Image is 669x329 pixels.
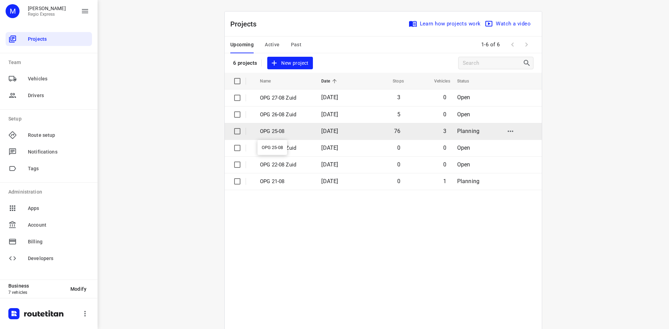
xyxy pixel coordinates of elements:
[260,94,311,102] p: OPG 27-08 Zuid
[443,128,446,134] span: 3
[70,286,86,292] span: Modify
[28,6,66,11] p: Max Bisseling
[397,94,400,101] span: 3
[260,144,311,152] p: OPG 25-08 Zuid
[457,161,470,168] span: Open
[28,148,89,156] span: Notifications
[230,19,262,29] p: Projects
[457,144,470,151] span: Open
[8,188,92,196] p: Administration
[8,59,92,66] p: Team
[6,128,92,142] div: Route setup
[6,88,92,102] div: Drivers
[321,111,338,118] span: [DATE]
[8,283,65,289] p: Business
[8,290,65,295] p: 7 vehicles
[6,162,92,175] div: Tags
[291,40,302,49] span: Past
[28,205,89,212] span: Apps
[6,145,92,159] div: Notifications
[28,221,89,229] span: Account
[321,77,339,85] span: Date
[260,111,311,119] p: OPG 26-08 Zuid
[425,77,450,85] span: Vehicles
[384,77,404,85] span: Stops
[321,94,338,101] span: [DATE]
[6,235,92,249] div: Billing
[463,58,523,69] input: Search projects
[8,115,92,123] p: Setup
[6,4,20,18] div: M
[321,144,338,151] span: [DATE]
[506,38,520,52] span: Previous Page
[6,251,92,265] div: Developers
[28,12,66,17] p: Regio Express
[457,111,470,118] span: Open
[28,238,89,245] span: Billing
[260,178,311,186] p: OPG 21-08
[271,59,308,68] span: New project
[260,161,311,169] p: OPG 22-08 Zuid
[443,111,446,118] span: 0
[6,72,92,86] div: Vehicles
[397,178,400,185] span: 0
[321,128,338,134] span: [DATE]
[443,178,446,185] span: 1
[28,75,89,83] span: Vehicles
[28,132,89,139] span: Route setup
[6,201,92,215] div: Apps
[443,161,446,168] span: 0
[65,283,92,295] button: Modify
[443,144,446,151] span: 0
[397,161,400,168] span: 0
[394,128,400,134] span: 76
[260,127,311,135] p: OPG 25-08
[321,178,338,185] span: [DATE]
[28,165,89,172] span: Tags
[478,37,503,52] span: 1-6 of 6
[523,59,533,67] div: Search
[321,161,338,168] span: [DATE]
[28,36,89,43] span: Projects
[397,144,400,151] span: 0
[28,255,89,262] span: Developers
[6,218,92,232] div: Account
[265,40,279,49] span: Active
[230,40,254,49] span: Upcoming
[443,94,446,101] span: 0
[457,94,470,101] span: Open
[457,128,479,134] span: Planning
[267,57,313,70] button: New project
[397,111,400,118] span: 5
[457,77,478,85] span: Status
[6,32,92,46] div: Projects
[260,77,280,85] span: Name
[28,92,89,99] span: Drivers
[457,178,479,185] span: Planning
[520,38,533,52] span: Next Page
[233,60,257,66] p: 6 projects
